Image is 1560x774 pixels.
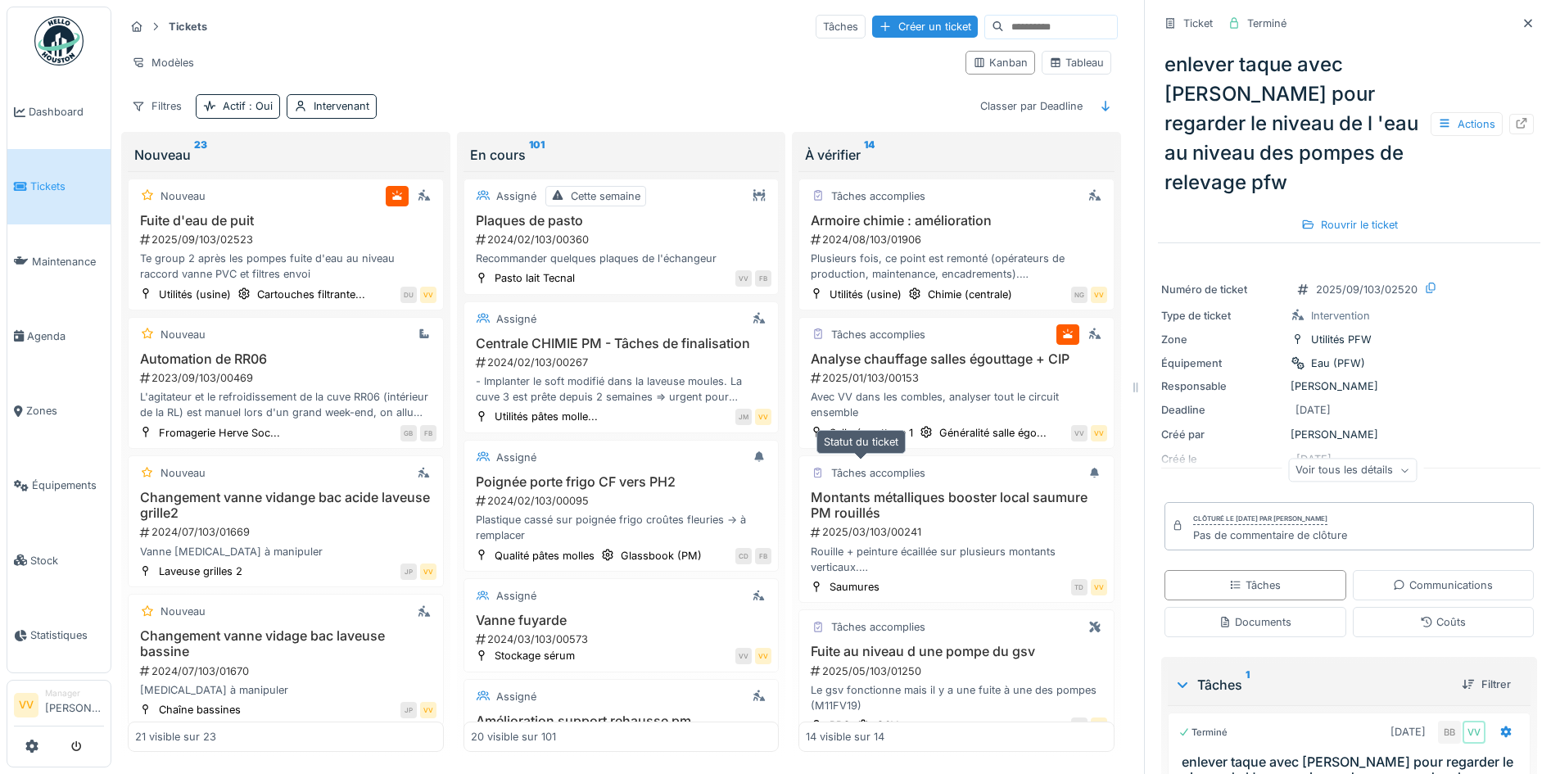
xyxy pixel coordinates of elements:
div: 2024/08/103/01906 [809,232,1107,247]
div: Te group 2 après les pompes fuite d'eau au niveau raccord vanne PVC et filtres envoi [135,251,436,282]
div: Nouveau [161,188,206,204]
div: Pas de commentaire de clôture [1193,527,1347,543]
div: Utilités pâtes molle... [495,409,598,424]
div: Tâches accomplies [831,188,925,204]
div: 2023/09/103/00469 [138,370,436,386]
div: 2025/09/103/02523 [138,232,436,247]
div: CD [735,548,752,564]
div: Nouveau [134,145,437,165]
div: Laveuse grilles 2 [159,564,242,579]
a: Statistiques [7,598,111,672]
div: BB [1438,721,1461,744]
a: Stock [7,523,111,598]
div: Qualité pâtes molles [495,548,595,564]
div: Équipement [1161,355,1284,371]
h3: Amélioration support rehausse pm [471,713,772,729]
div: JP [400,564,417,580]
div: VV [1463,721,1485,744]
sup: 1 [1246,675,1250,695]
div: DU [400,287,417,303]
div: Nouveau [161,327,206,342]
h3: Centrale CHIMIE PM - Tâches de finalisation [471,336,772,351]
h3: Automation de RR06 [135,351,436,367]
div: GB [400,425,417,441]
a: Agenda [7,299,111,373]
a: Tickets [7,149,111,224]
div: Clôturé le [DATE] par [PERSON_NAME] [1193,514,1327,525]
div: Salle égouttage 1 [830,425,913,441]
strong: Tickets [162,19,214,34]
div: Intervention [1311,308,1370,324]
div: Rouille + peinture écaillée sur plusieurs montants verticaux. voir pour modifier les support en i... [806,544,1107,575]
div: Plastique cassé sur poignée frigo croûtes fleuries -> à remplacer [471,512,772,543]
div: 2024/03/103/00573 [474,631,772,647]
div: Classer par Deadline [973,94,1090,118]
img: Badge_color-CXgf-gQk.svg [34,16,84,66]
div: Ticket [1183,16,1213,31]
div: JM [735,409,752,425]
div: Rouvrir le ticket [1295,214,1404,236]
div: Tâches [1229,577,1281,593]
div: Coûts [1420,614,1466,630]
div: FB [755,548,771,564]
div: Assigné [496,188,536,204]
div: Vanne [MEDICAL_DATA] à manipuler [135,544,436,559]
div: Voir tous les détails [1288,459,1417,482]
div: Créer un ticket [872,16,978,38]
div: Assigné [496,311,536,327]
div: Deadline [1161,402,1284,418]
div: Créé par [1161,427,1284,442]
div: 2024/02/103/00360 [474,232,772,247]
span: Dashboard [29,104,104,120]
span: Zones [26,403,104,419]
div: VV [1071,425,1087,441]
span: Équipements [32,478,104,493]
div: Responsable [1161,378,1284,394]
div: Documents [1219,614,1291,630]
div: [DATE] [1390,724,1426,740]
div: [DATE] [1295,402,1331,418]
div: Modèles [124,51,201,75]
li: VV [14,693,38,717]
h3: Armoire chimie : amélioration [806,213,1107,229]
div: Glassbook (PM) [621,548,702,564]
h3: Montants métalliques booster local saumure PM rouillés [806,490,1107,521]
div: VV [1091,425,1107,441]
div: Eau (PFW) [1311,355,1365,371]
div: Filtres [124,94,189,118]
div: Tâches [816,15,866,38]
div: VV [1091,717,1107,734]
div: Utilités PFW [1311,332,1372,347]
div: Cartouches filtrante... [257,287,365,302]
span: Agenda [27,328,104,344]
div: 14 visible sur 14 [806,729,884,745]
div: Assigné [496,588,536,604]
div: 2024/07/103/01669 [138,524,436,540]
div: Utilités (usine) [830,287,902,302]
div: NG [1071,287,1087,303]
div: Assigné [496,450,536,465]
div: Tâches [1174,675,1449,695]
div: Chimie (centrale) [928,287,1012,302]
sup: 23 [194,145,207,165]
div: 2025/01/103/00153 [809,370,1107,386]
div: 2025/09/103/02520 [1316,282,1418,297]
div: [MEDICAL_DATA] à manipuler [135,682,436,698]
li: [PERSON_NAME] [45,687,104,722]
div: [PERSON_NAME] [1161,378,1537,394]
div: Nouveau [161,465,206,481]
div: GSV [876,717,898,733]
span: Tickets [30,179,104,194]
div: Généralité salle égo... [939,425,1047,441]
sup: 101 [529,145,545,165]
h3: Fuite d'eau de puit [135,213,436,229]
div: VV [420,702,436,718]
div: Statut du ticket [816,430,906,454]
div: FB [420,425,436,441]
div: À vérifier [805,145,1108,165]
h3: Plaques de pasto [471,213,772,229]
div: Stockage sérum [495,648,575,663]
a: Dashboard [7,75,111,149]
div: Manager [45,687,104,699]
div: VV [1091,287,1107,303]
